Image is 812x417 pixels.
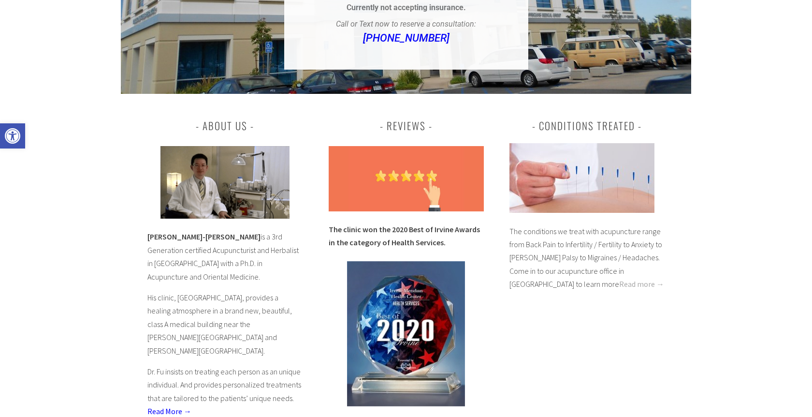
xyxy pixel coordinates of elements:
[147,406,191,416] a: Read More →
[147,291,303,357] p: His clinic, [GEOGRAPHIC_DATA], provides a healing atmosphere in a brand new, beautiful, class A m...
[329,117,484,134] h3: Reviews
[347,261,465,406] img: Best of Acupuncturist Health Services in Irvine 2020
[147,232,261,241] b: [PERSON_NAME]-[PERSON_NAME]
[336,19,476,29] em: Call or Text now to reserve a consultation:
[363,32,449,44] a: [PHONE_NUMBER]
[347,3,466,12] strong: Currently not accepting insurance.
[509,117,665,134] h3: Conditions Treated
[147,117,303,134] h3: About Us
[509,143,654,213] img: Irvine-Acupuncture-Conditions-Treated
[160,146,290,219] img: best acupuncturist irvine
[619,279,664,289] a: Read more →
[509,225,665,291] p: The conditions we treat with acupuncture range from Back Pain to Infertility / Fertility to Anxie...
[329,224,480,247] strong: The clinic won the 2020 Best of Irvine Awards in the category of Health Services.
[147,230,303,283] p: is a 3rd Generation certified Acupuncturist and Herbalist in [GEOGRAPHIC_DATA] with a Ph.D. in Ac...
